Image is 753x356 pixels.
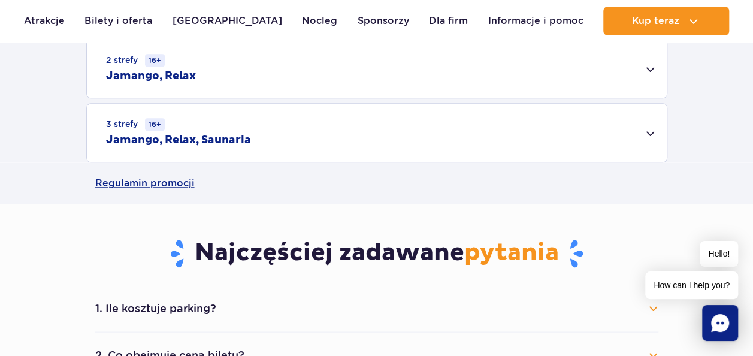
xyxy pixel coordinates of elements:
[106,54,165,67] small: 2 strefy
[631,16,679,26] span: Kup teraz
[24,7,65,35] a: Atrakcje
[95,295,658,322] button: 1. Ile kosztuje parking?
[145,54,165,67] small: 16+
[95,162,658,204] a: Regulamin promocji
[95,238,658,269] h3: Najczęściej zadawane
[645,271,738,299] span: How can I help you?
[603,7,729,35] button: Kup teraz
[84,7,152,35] a: Bilety i oferta
[106,118,165,131] small: 3 strefy
[702,305,738,341] div: Chat
[302,7,337,35] a: Nocleg
[173,7,282,35] a: [GEOGRAPHIC_DATA]
[358,7,409,35] a: Sponsorzy
[429,7,468,35] a: Dla firm
[106,69,196,83] h2: Jamango, Relax
[488,7,583,35] a: Informacje i pomoc
[145,118,165,131] small: 16+
[464,238,559,268] span: pytania
[700,241,738,267] span: Hello!
[106,133,251,147] h2: Jamango, Relax, Saunaria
